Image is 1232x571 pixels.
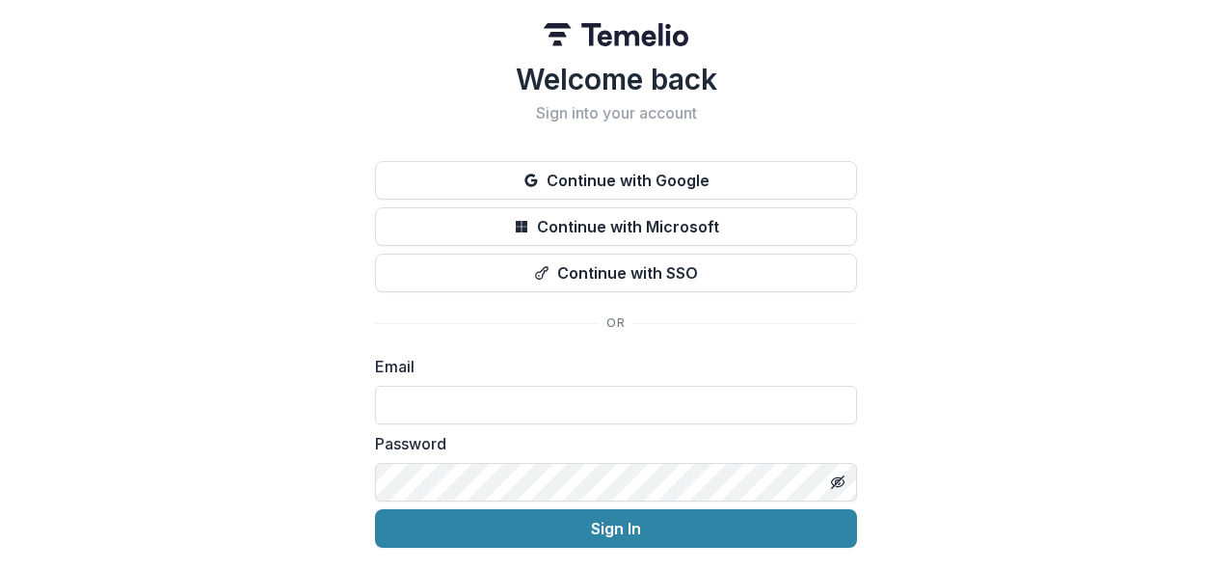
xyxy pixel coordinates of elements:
[375,62,857,96] h1: Welcome back
[375,432,845,455] label: Password
[375,104,857,122] h2: Sign into your account
[544,23,688,46] img: Temelio
[375,207,857,246] button: Continue with Microsoft
[375,254,857,292] button: Continue with SSO
[375,161,857,200] button: Continue with Google
[822,467,853,498] button: Toggle password visibility
[375,355,845,378] label: Email
[375,509,857,548] button: Sign In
